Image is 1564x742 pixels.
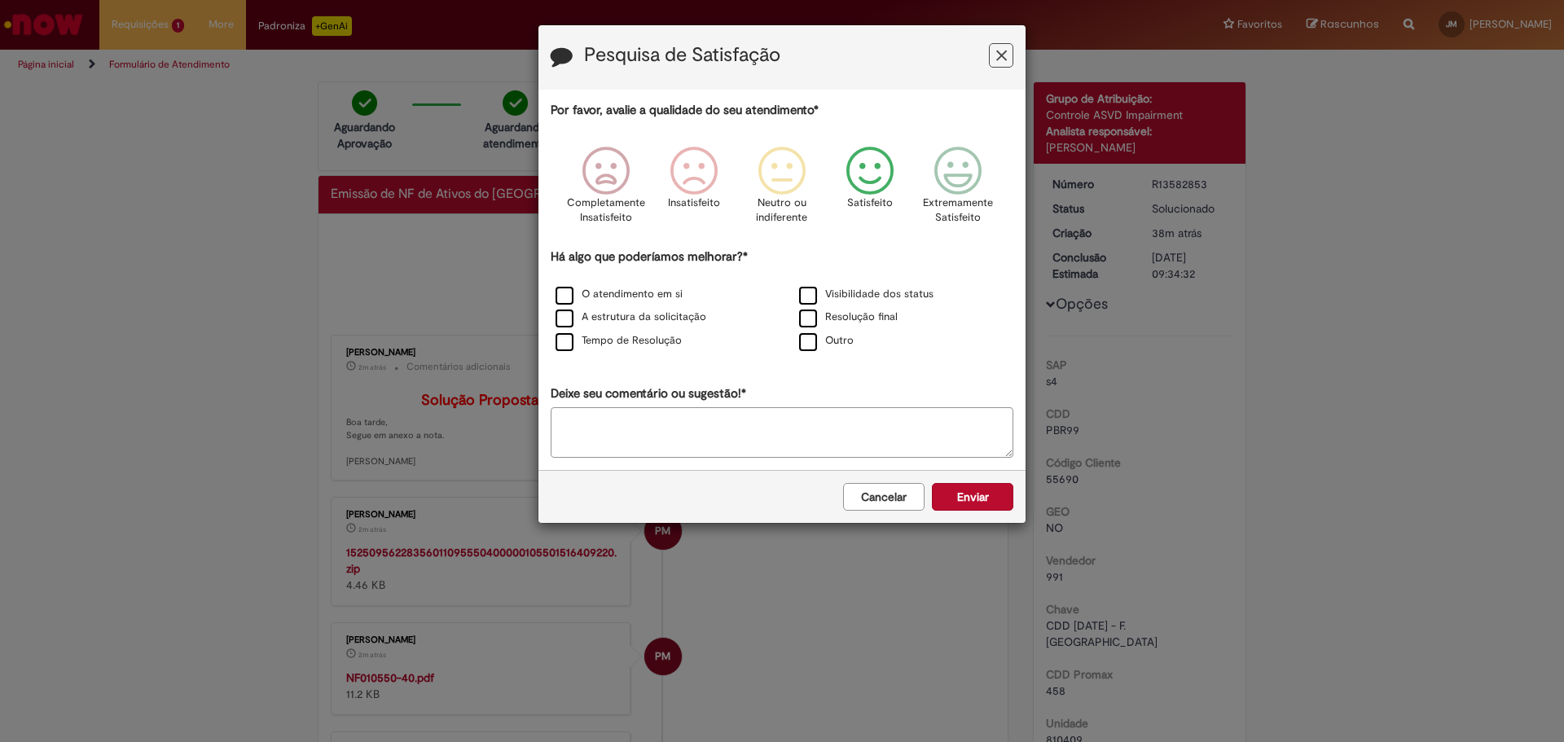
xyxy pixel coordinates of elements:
div: Satisfeito [828,134,912,246]
label: Visibilidade dos status [799,287,934,302]
label: Resolução final [799,310,898,325]
label: Outro [799,333,854,349]
p: Completamente Insatisfeito [567,195,645,226]
label: Pesquisa de Satisfação [584,45,780,66]
div: Insatisfeito [652,134,736,246]
label: Por favor, avalie a qualidade do seu atendimento* [551,102,819,119]
p: Extremamente Satisfeito [923,195,993,226]
label: A estrutura da solicitação [556,310,706,325]
p: Satisfeito [847,195,893,211]
div: Neutro ou indiferente [740,134,824,246]
label: O atendimento em si [556,287,683,302]
div: Há algo que poderíamos melhorar?* [551,248,1013,353]
p: Insatisfeito [668,195,720,211]
div: Completamente Insatisfeito [564,134,647,246]
div: Extremamente Satisfeito [916,134,999,246]
label: Tempo de Resolução [556,333,682,349]
button: Enviar [932,483,1013,511]
label: Deixe seu comentário ou sugestão!* [551,385,746,402]
p: Neutro ou indiferente [753,195,811,226]
button: Cancelar [843,483,925,511]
